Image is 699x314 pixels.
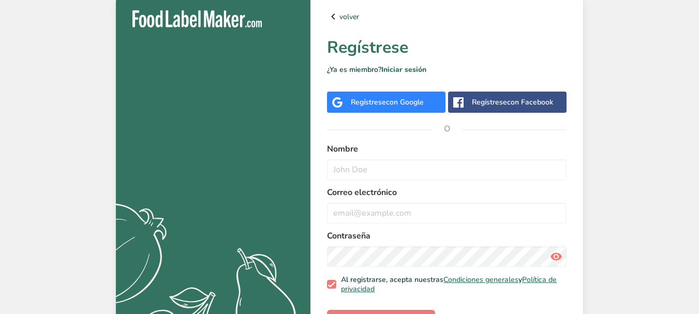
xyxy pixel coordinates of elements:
div: Regístrese [351,97,424,108]
input: email@example.com [327,203,567,223]
label: Nombre [327,143,567,155]
img: Food Label Maker [132,10,262,27]
a: Condiciones generales [443,275,518,285]
div: Regístrese [472,97,553,108]
input: John Doe [327,159,567,180]
a: Iniciar sesión [381,65,426,74]
span: con Facebook [507,97,553,107]
span: Al registrarse, acepta nuestras y [336,275,563,293]
label: Correo electrónico [327,186,567,199]
span: con Google [386,97,424,107]
label: Contraseña [327,230,567,242]
span: O [432,113,463,144]
a: volver [327,10,567,23]
p: ¿Ya es miembro? [327,64,567,75]
a: Política de privacidad [341,275,557,294]
h1: Regístrese [327,35,567,60]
